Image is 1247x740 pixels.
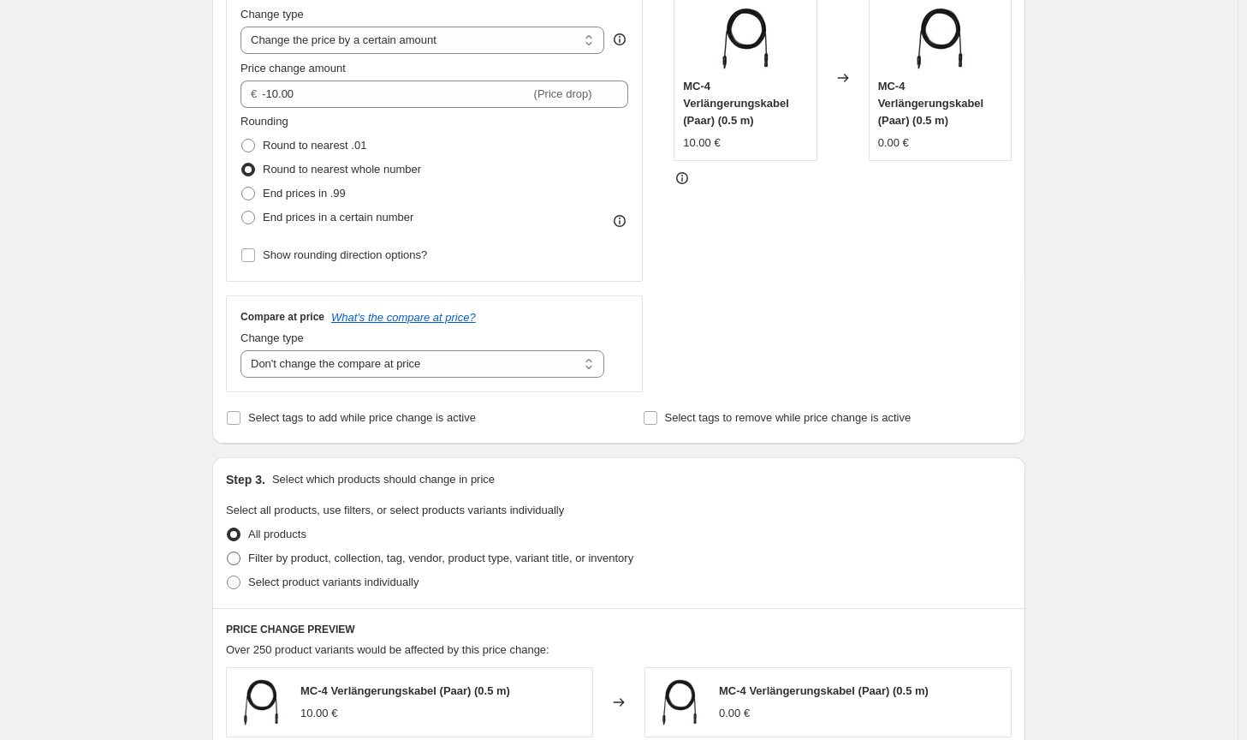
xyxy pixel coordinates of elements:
[240,62,346,75] span: Price change amount
[719,684,929,697] span: MC-4 Verlängerungskabel (Paar) (0.5 m)
[263,139,366,152] span: Round to nearest .01
[263,163,421,176] span: Round to nearest whole number
[719,705,750,722] div: 0.00 €
[263,211,413,224] span: End prices in a certain number
[240,115,288,128] span: Rounding
[226,643,549,656] span: Over 250 product variants would be affected by this price change:
[272,471,495,488] p: Select which products should change in price
[226,504,564,516] span: Select all products, use filters, or select products variants individually
[235,677,287,728] img: kabel.3_1_80x.webp
[534,87,592,100] span: (Price drop)
[248,528,306,540] span: All products
[683,80,789,127] span: MC-4 Verlängerungskabel (Paar) (0.5 m)
[263,248,427,261] span: Show rounding direction options?
[248,552,633,564] span: Filter by product, collection, tag, vendor, product type, variant title, or inventory
[263,187,346,200] span: End prices in .99
[878,134,909,152] div: 0.00 €
[248,411,476,424] span: Select tags to add while price change is active
[240,8,304,21] span: Change type
[654,677,705,728] img: kabel.3_1_80x.webp
[683,134,720,152] div: 10.00 €
[300,705,337,722] div: 10.00 €
[251,87,257,100] span: €
[226,623,1012,636] h6: PRICE CHANGE PREVIEW
[878,80,984,127] span: MC-4 Verlängerungskabel (Paar) (0.5 m)
[300,684,510,697] span: MC-4 Verlängerungskabel (Paar) (0.5 m)
[906,4,974,73] img: kabel.3_1_80x.webp
[226,471,265,488] h2: Step 3.
[240,310,324,324] h3: Compare at price
[240,331,304,344] span: Change type
[331,311,476,324] button: What's the compare at price?
[248,576,419,588] span: Select product variants individually
[262,81,530,108] input: -10.00
[711,4,780,73] img: kabel.3_1_80x.webp
[611,31,628,48] div: help
[665,411,911,424] span: Select tags to remove while price change is active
